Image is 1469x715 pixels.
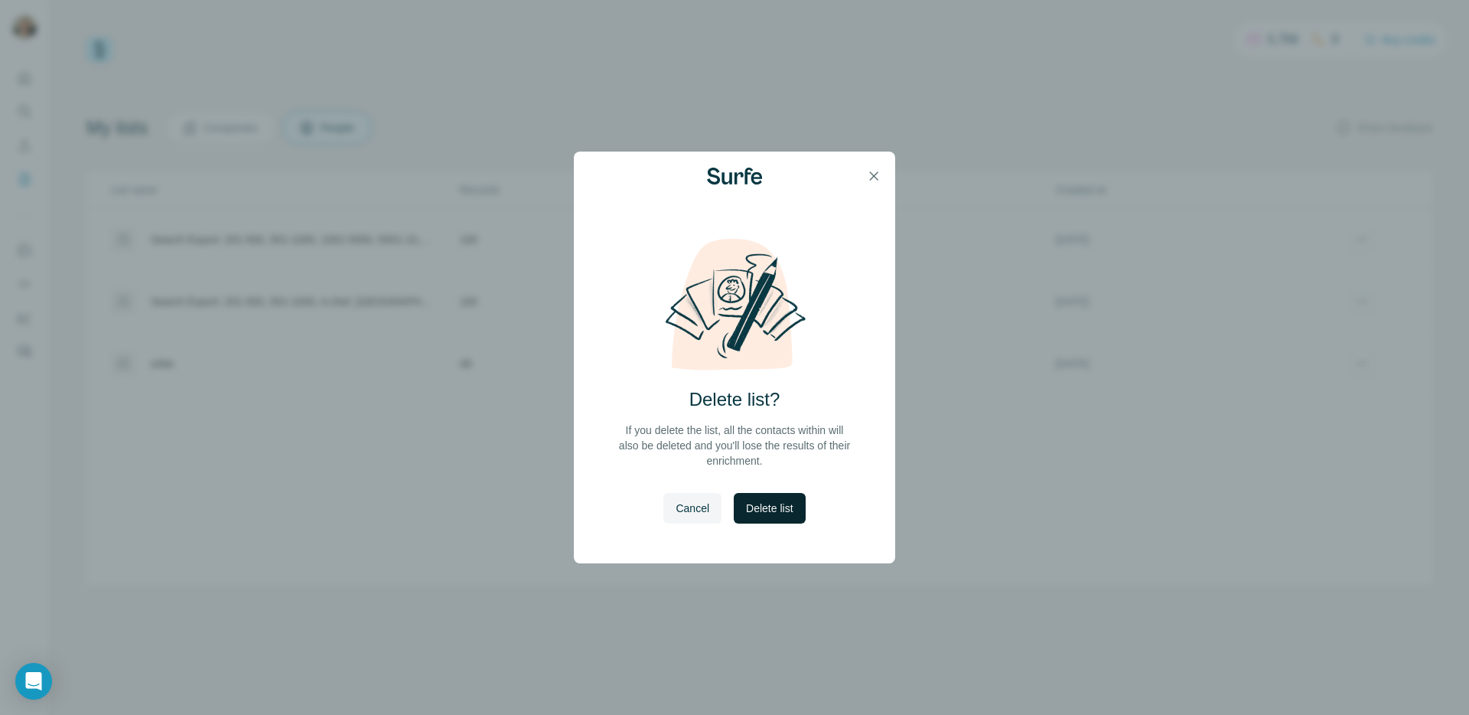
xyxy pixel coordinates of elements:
[707,168,762,184] img: Surfe Logo
[663,493,721,524] button: Cancel
[676,501,709,516] span: Cancel
[15,663,52,700] div: Open Intercom Messenger
[746,501,793,516] span: Delete list
[649,237,820,372] img: delete-list
[617,423,852,469] p: If you delete the list, all the contacts within will also be deleted and you'll lose the results ...
[734,493,805,524] button: Delete list
[689,387,780,412] h2: Delete list?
